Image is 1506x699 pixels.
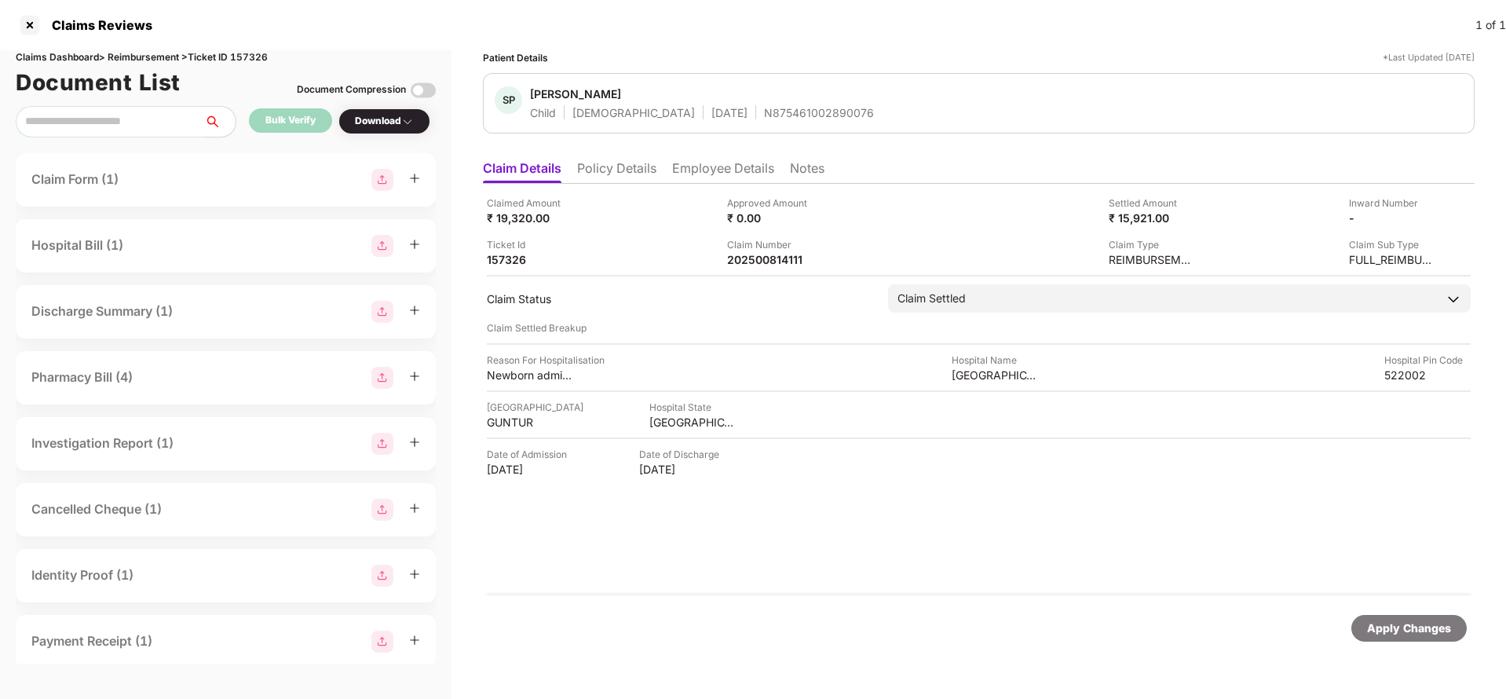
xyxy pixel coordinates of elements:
div: SP [495,86,522,114]
span: search [203,115,236,128]
div: Hospital Bill (1) [31,236,123,255]
span: plus [409,635,420,646]
div: Claim Status [487,291,872,306]
div: Claims Reviews [42,17,152,33]
div: Bulk Verify [265,113,316,128]
img: svg+xml;base64,PHN2ZyBpZD0iR3JvdXBfMjg4MTMiIGRhdGEtbmFtZT0iR3JvdXAgMjg4MTMiIHhtbG5zPSJodHRwOi8vd3... [371,367,393,389]
img: svg+xml;base64,PHN2ZyBpZD0iVG9nZ2xlLTMyeDMyIiB4bWxucz0iaHR0cDovL3d3dy53My5vcmcvMjAwMC9zdmciIHdpZH... [411,78,436,103]
li: Employee Details [672,160,774,183]
div: ₹ 19,320.00 [487,210,573,225]
li: Notes [790,160,824,183]
div: Newborn admission for evaluation and management of asymptomatic [MEDICAL_DATA] and suspected [MED... [487,368,573,382]
div: Investigation Report (1) [31,434,174,453]
div: *Last Updated [DATE] [1383,50,1475,65]
div: Hospital Name [952,353,1038,368]
span: plus [409,371,420,382]
div: FULL_REIMBURSEMENT [1349,252,1435,267]
div: Reason For Hospitalisation [487,353,605,368]
div: [DEMOGRAPHIC_DATA] [572,105,695,120]
span: plus [409,503,420,514]
div: GUNTUR [487,415,573,430]
div: [GEOGRAPHIC_DATA] [649,415,736,430]
div: REIMBURSEMENT [1109,252,1195,267]
span: plus [409,239,420,250]
div: Payment Receipt (1) [31,631,152,651]
div: Date of Discharge [639,447,726,462]
div: Claims Dashboard > Reimbursement > Ticket ID 157326 [16,50,436,65]
div: ₹ 15,921.00 [1109,210,1195,225]
img: svg+xml;base64,PHN2ZyBpZD0iRHJvcGRvd24tMzJ4MzIiIHhtbG5zPSJodHRwOi8vd3d3LnczLm9yZy8yMDAwL3N2ZyIgd2... [401,115,414,128]
div: Document Compression [297,82,406,97]
div: [GEOGRAPHIC_DATA] [487,400,583,415]
div: Inward Number [1349,196,1435,210]
div: ₹ 0.00 [727,210,813,225]
div: Ticket Id [487,237,573,252]
div: Hospital Pin Code [1384,353,1471,368]
div: N875461002890076 [764,105,874,120]
div: Discharge Summary (1) [31,302,173,321]
div: Claim Type [1109,237,1195,252]
div: Date of Admission [487,447,573,462]
div: Claimed Amount [487,196,573,210]
div: [DATE] [487,462,573,477]
div: [DATE] [711,105,748,120]
div: 157326 [487,252,573,267]
div: Claim Settled Breakup [487,320,1471,335]
span: plus [409,437,420,448]
div: Settled Amount [1109,196,1195,210]
img: svg+xml;base64,PHN2ZyBpZD0iR3JvdXBfMjg4MTMiIGRhdGEtbmFtZT0iR3JvdXAgMjg4MTMiIHhtbG5zPSJodHRwOi8vd3... [371,499,393,521]
div: [DATE] [639,462,726,477]
img: svg+xml;base64,PHN2ZyBpZD0iR3JvdXBfMjg4MTMiIGRhdGEtbmFtZT0iR3JvdXAgMjg4MTMiIHhtbG5zPSJodHRwOi8vd3... [371,631,393,653]
div: Approved Amount [727,196,813,210]
div: Download [355,114,414,129]
div: Claim Settled [897,290,966,307]
button: search [203,106,236,137]
div: 1 of 1 [1475,16,1506,34]
li: Policy Details [577,160,656,183]
div: Identity Proof (1) [31,565,133,585]
div: Pharmacy Bill (4) [31,368,133,387]
div: Claim Form (1) [31,170,119,189]
div: [GEOGRAPHIC_DATA] [952,368,1038,382]
span: plus [409,173,420,184]
img: svg+xml;base64,PHN2ZyBpZD0iR3JvdXBfMjg4MTMiIGRhdGEtbmFtZT0iR3JvdXAgMjg4MTMiIHhtbG5zPSJodHRwOi8vd3... [371,235,393,257]
div: Patient Details [483,50,548,65]
img: svg+xml;base64,PHN2ZyBpZD0iR3JvdXBfMjg4MTMiIGRhdGEtbmFtZT0iR3JvdXAgMjg4MTMiIHhtbG5zPSJodHRwOi8vd3... [371,433,393,455]
img: svg+xml;base64,PHN2ZyBpZD0iR3JvdXBfMjg4MTMiIGRhdGEtbmFtZT0iR3JvdXAgMjg4MTMiIHhtbG5zPSJodHRwOi8vd3... [371,565,393,587]
li: Claim Details [483,160,561,183]
span: plus [409,305,420,316]
div: Claim Sub Type [1349,237,1435,252]
h1: Document List [16,65,181,100]
img: downArrowIcon [1446,291,1461,307]
span: plus [409,569,420,580]
img: svg+xml;base64,PHN2ZyBpZD0iR3JvdXBfMjg4MTMiIGRhdGEtbmFtZT0iR3JvdXAgMjg4MTMiIHhtbG5zPSJodHRwOi8vd3... [371,169,393,191]
div: Cancelled Cheque (1) [31,500,162,519]
div: Hospital State [649,400,736,415]
div: Apply Changes [1367,620,1451,637]
img: svg+xml;base64,PHN2ZyBpZD0iR3JvdXBfMjg4MTMiIGRhdGEtbmFtZT0iR3JvdXAgMjg4MTMiIHhtbG5zPSJodHRwOi8vd3... [371,301,393,323]
div: Claim Number [727,237,813,252]
div: Child [530,105,556,120]
div: 202500814111 [727,252,813,267]
div: 522002 [1384,368,1471,382]
div: [PERSON_NAME] [530,86,621,101]
div: - [1349,210,1435,225]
